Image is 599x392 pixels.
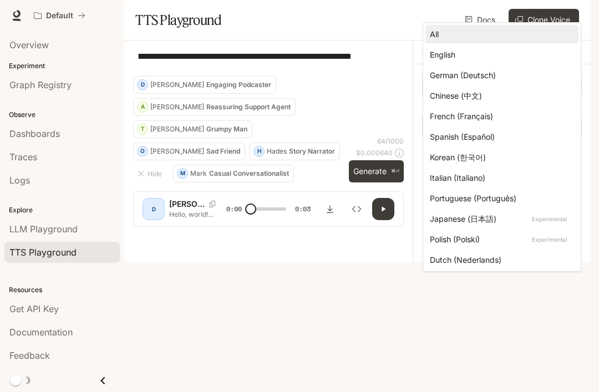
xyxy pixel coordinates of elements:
div: Japanese (日本語) [430,213,570,225]
div: German (Deutsch) [430,69,570,81]
div: French (Français) [430,110,570,122]
div: Italian (Italiano) [430,172,570,184]
div: Polish (Polski) [430,233,570,245]
div: Dutch (Nederlands) [430,254,570,266]
p: Experimental [530,235,570,245]
div: English [430,49,570,60]
div: All [430,28,570,40]
div: Portuguese (Português) [430,192,570,204]
div: Korean (한국어) [430,151,570,163]
div: Spanish (Español) [430,131,570,142]
p: Experimental [530,214,570,224]
div: Chinese (中文) [430,90,570,101]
